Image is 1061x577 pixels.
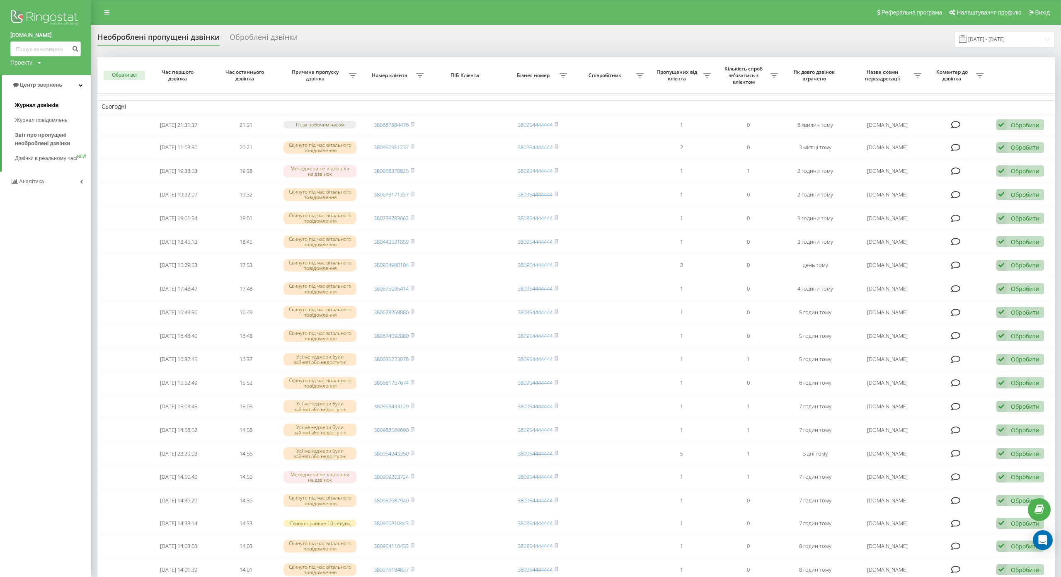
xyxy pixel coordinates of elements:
td: [DATE] 19:32:07 [145,184,213,206]
a: 380954444444 [518,167,552,175]
td: 21:31 [212,115,279,135]
td: [DATE] 15:29:53 [145,254,213,276]
td: 0 [715,372,782,394]
td: 14:50 [212,466,279,488]
td: 16:49 [212,301,279,323]
span: ПІБ Клієнта [435,72,497,79]
div: Менеджери не відповіли на дзвінок [283,165,356,177]
td: [DOMAIN_NAME] [849,254,925,276]
td: [DOMAIN_NAME] [849,395,925,417]
div: Усі менеджери були зайняті або недоступні [283,353,356,366]
div: Обробити [1011,191,1039,199]
td: 3 місяці тому [782,137,849,159]
span: Як довго дзвінок втрачено [789,69,842,82]
div: Обробити [1011,542,1039,550]
td: [DOMAIN_NAME] [849,301,925,323]
a: 380954444444 [518,426,552,434]
div: Скинуто під час вітального повідомлення [283,377,356,389]
td: 2 [648,137,715,159]
td: [DATE] 17:48:47 [145,278,213,300]
td: 2 [648,254,715,276]
td: 0 [715,184,782,206]
td: 7 годин тому [782,490,849,512]
span: Звіт про пропущені необроблені дзвінки [15,131,87,148]
td: 1 [648,301,715,323]
div: Обробити [1011,402,1039,410]
td: 0 [715,231,782,253]
a: 380954444444 [518,379,552,386]
td: [DOMAIN_NAME] [849,490,925,512]
div: Обробити [1011,285,1039,293]
td: 0 [715,513,782,533]
div: Обробити [1011,143,1039,151]
td: 15:52 [212,372,279,394]
td: [DATE] 14:58:52 [145,419,213,441]
a: 380954243350 [374,450,409,457]
a: 380678268880 [374,308,409,316]
td: 0 [715,535,782,557]
a: 380954444444 [518,450,552,457]
td: 8 годин тому [782,535,849,557]
td: 1 [715,395,782,417]
td: [DATE] 15:52:49 [145,372,213,394]
td: 17:48 [212,278,279,300]
td: 1 [648,466,715,488]
td: 14:33 [212,513,279,533]
span: Номер клієнта [365,72,416,79]
td: 20:21 [212,137,279,159]
a: [DOMAIN_NAME] [10,31,81,39]
div: Скинуто під час вітального повідомлення [283,235,356,248]
a: 380954444444 [518,355,552,363]
td: 7 годин тому [782,466,849,488]
a: 380960810443 [374,519,409,527]
div: Скинуто під час вітального повідомлення [283,330,356,342]
button: Обрати всі [104,71,145,80]
div: Скинуто під час вітального повідомлення [283,141,356,154]
td: 2 години тому [782,184,849,206]
a: 380443521859 [374,238,409,245]
div: Обробити [1011,566,1039,574]
td: 1 [648,160,715,182]
td: день тому [782,254,849,276]
td: 1 [648,207,715,229]
a: 380675095414 [374,285,409,292]
a: 380954444444 [518,542,552,550]
td: 1 [648,231,715,253]
td: 0 [715,115,782,135]
td: 14:03 [212,535,279,557]
td: 14:36 [212,490,279,512]
td: [DOMAIN_NAME] [849,137,925,159]
td: 1 [715,160,782,182]
a: 380954444444 [518,308,552,316]
td: 2 години тому [782,160,849,182]
a: 380687884476 [374,121,409,128]
td: [DOMAIN_NAME] [849,184,925,206]
td: [DATE] 14:03:03 [145,535,213,557]
div: Скинуто під час вітального повідомлення [283,540,356,552]
div: Усі менеджери були зайняті або недоступні [283,424,356,436]
td: 19:32 [212,184,279,206]
td: 4 години тому [782,278,849,300]
a: 380954444444 [518,285,552,292]
span: Дзвінки в реальному часі [15,154,77,162]
div: Обробити [1011,167,1039,175]
div: Усі менеджери були зайняті або недоступні [283,400,356,412]
td: 0 [715,325,782,347]
a: 380681757674 [374,379,409,386]
a: 380950951237 [374,143,409,151]
td: 8 хвилин тому [782,115,849,135]
div: Скинуто під час вітального повідомлення [283,212,356,224]
td: 3 години тому [782,207,849,229]
td: 19:01 [212,207,279,229]
div: Скинуто під час вітального повідомлення [283,259,356,272]
a: 380954444444 [518,261,552,269]
span: Час першого дзвінка [153,69,206,82]
td: 19:38 [212,160,279,182]
td: 14:58 [212,419,279,441]
td: [DATE] 18:45:13 [145,231,213,253]
td: 5 годин тому [782,325,849,347]
td: 17:53 [212,254,279,276]
td: [DOMAIN_NAME] [849,278,925,300]
td: 1 [648,349,715,371]
a: 380954444444 [518,121,552,128]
